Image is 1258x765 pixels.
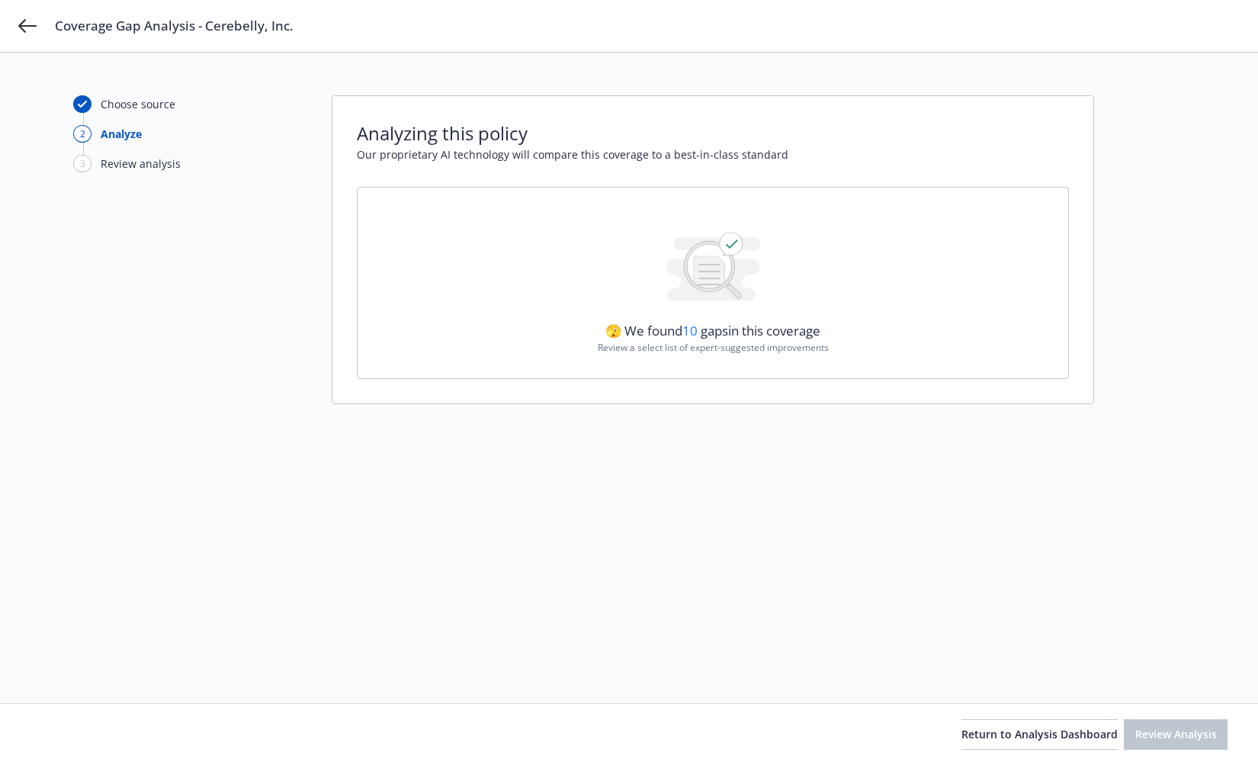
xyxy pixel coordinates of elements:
span: Review a select list of expert-suggested improvements [598,341,829,354]
div: Choose source [101,96,175,112]
div: 2 [73,125,91,143]
span: Coverage Gap Analysis - Cerebelly, Inc. [55,17,294,35]
div: Review analysis [101,156,181,172]
span: Return to Analysis Dashboard [961,727,1118,741]
div: Analyze [101,126,142,142]
span: 10 [682,322,698,339]
button: Return to Analysis Dashboard [961,719,1118,750]
span: Our proprietary AI technology will compare this coverage to a best-in-class standard [357,146,1069,162]
span: 🫣 We found gaps in this coverage [605,322,820,339]
span: Analyzing this policy [357,121,1069,146]
span: Review Analysis [1135,727,1217,741]
button: Review Analysis [1124,719,1228,750]
div: 3 [73,155,91,172]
